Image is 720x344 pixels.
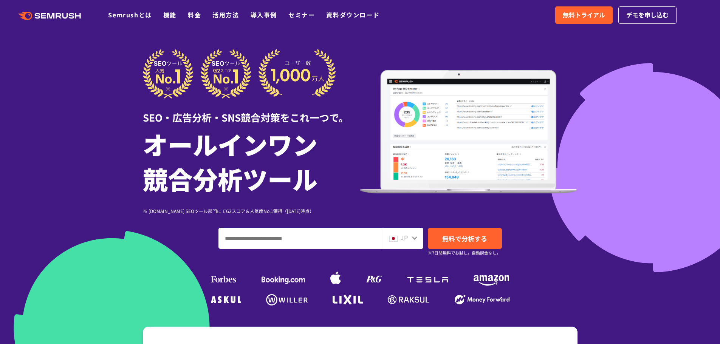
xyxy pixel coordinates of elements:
a: Semrushとは [108,10,152,19]
a: 導入事例 [251,10,277,19]
small: ※7日間無料でお試し。自動課金なし。 [428,249,501,256]
div: ※ [DOMAIN_NAME] SEOツール部門にてG2スコア＆人気度No.1獲得（[DATE]時点） [143,207,360,214]
a: 資料ダウンロード [326,10,379,19]
a: 活用方法 [212,10,239,19]
a: 無料トライアル [555,6,613,24]
span: 無料で分析する [442,234,487,243]
a: 料金 [188,10,201,19]
span: JP [401,233,408,242]
a: デモを申し込む [618,6,677,24]
a: 機能 [163,10,177,19]
span: 無料トライアル [563,10,605,20]
span: デモを申し込む [626,10,669,20]
input: ドメイン、キーワードまたはURLを入力してください [219,228,382,248]
a: 無料で分析する [428,228,502,249]
a: セミナー [288,10,315,19]
h1: オールインワン 競合分析ツール [143,126,360,196]
div: SEO・広告分析・SNS競合対策をこれ一つで。 [143,99,360,125]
